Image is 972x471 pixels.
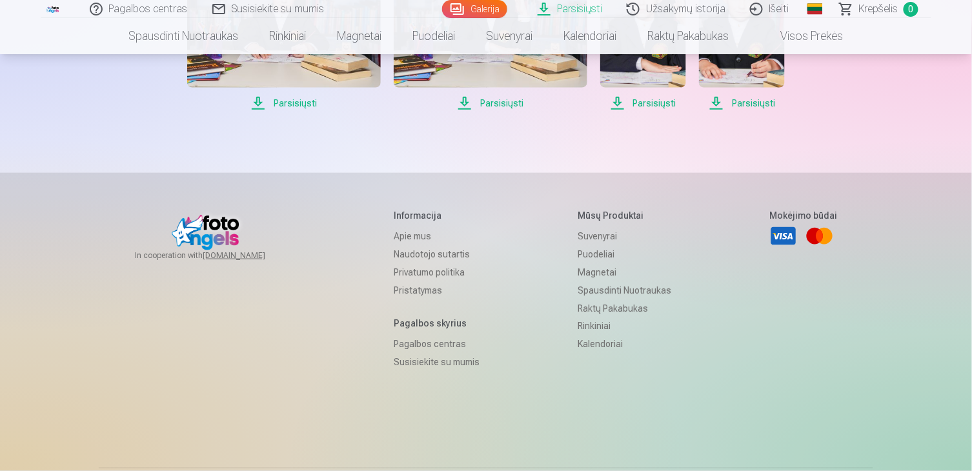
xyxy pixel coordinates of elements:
[745,18,859,54] a: Visos prekės
[394,209,480,222] h5: Informacija
[394,263,480,281] a: Privatumo politika
[578,299,671,317] a: Raktų pakabukas
[578,263,671,281] a: Magnetai
[135,250,296,261] span: In cooperation with
[471,18,549,54] a: Suvenyrai
[394,95,587,111] span: Parsisiųsti
[578,281,671,299] a: Spausdinti nuotraukas
[859,1,898,17] span: Krepšelis
[549,18,633,54] a: Kalendoriai
[633,18,745,54] a: Raktų pakabukas
[398,18,471,54] a: Puodeliai
[578,245,671,263] a: Puodeliai
[769,222,798,250] a: Visa
[203,250,296,261] a: [DOMAIN_NAME]
[254,18,322,54] a: Rinkiniai
[805,222,834,250] a: Mastercard
[769,209,837,222] h5: Mokėjimo būdai
[394,336,480,354] a: Pagalbos centras
[394,227,480,245] a: Apie mus
[394,281,480,299] a: Pristatymas
[322,18,398,54] a: Magnetai
[578,336,671,354] a: Kalendoriai
[578,227,671,245] a: Suvenyrai
[904,2,918,17] span: 0
[394,317,480,330] h5: Pagalbos skyrius
[578,317,671,336] a: Rinkiniai
[394,245,480,263] a: Naudotojo sutartis
[699,95,785,111] span: Parsisiųsti
[600,95,686,111] span: Parsisiųsti
[187,95,381,111] span: Parsisiųsti
[46,5,60,13] img: /fa2
[394,354,480,372] a: Susisiekite su mumis
[578,209,671,222] h5: Mūsų produktai
[114,18,254,54] a: Spausdinti nuotraukas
